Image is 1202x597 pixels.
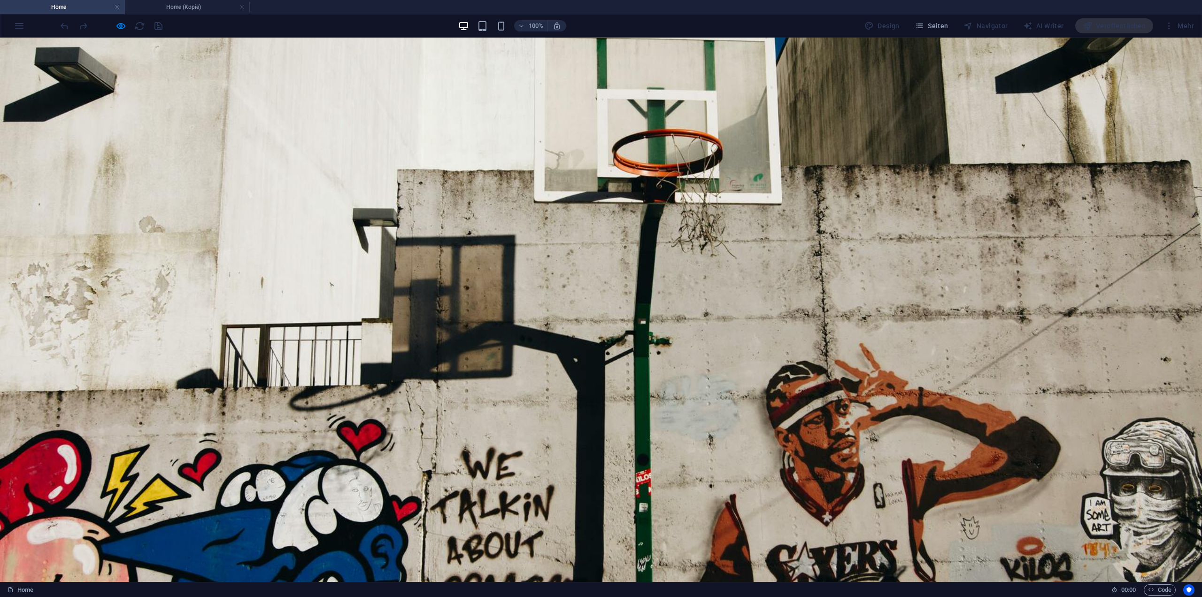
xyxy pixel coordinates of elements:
[528,20,543,31] h6: 100%
[1111,584,1136,596] h6: Session-Zeit
[915,21,948,31] span: Seiten
[1144,584,1176,596] button: Code
[1183,584,1194,596] button: Usercentrics
[1148,584,1171,596] span: Code
[8,584,33,596] a: Klick, um Auswahl aufzuheben. Doppelklick öffnet Seitenverwaltung
[125,2,250,12] h4: Home (Kopie)
[553,22,561,30] i: Bei Größenänderung Zoomstufe automatisch an das gewählte Gerät anpassen.
[514,20,547,31] button: 100%
[911,18,952,33] button: Seiten
[1128,586,1129,593] span: :
[1121,584,1136,596] span: 00 00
